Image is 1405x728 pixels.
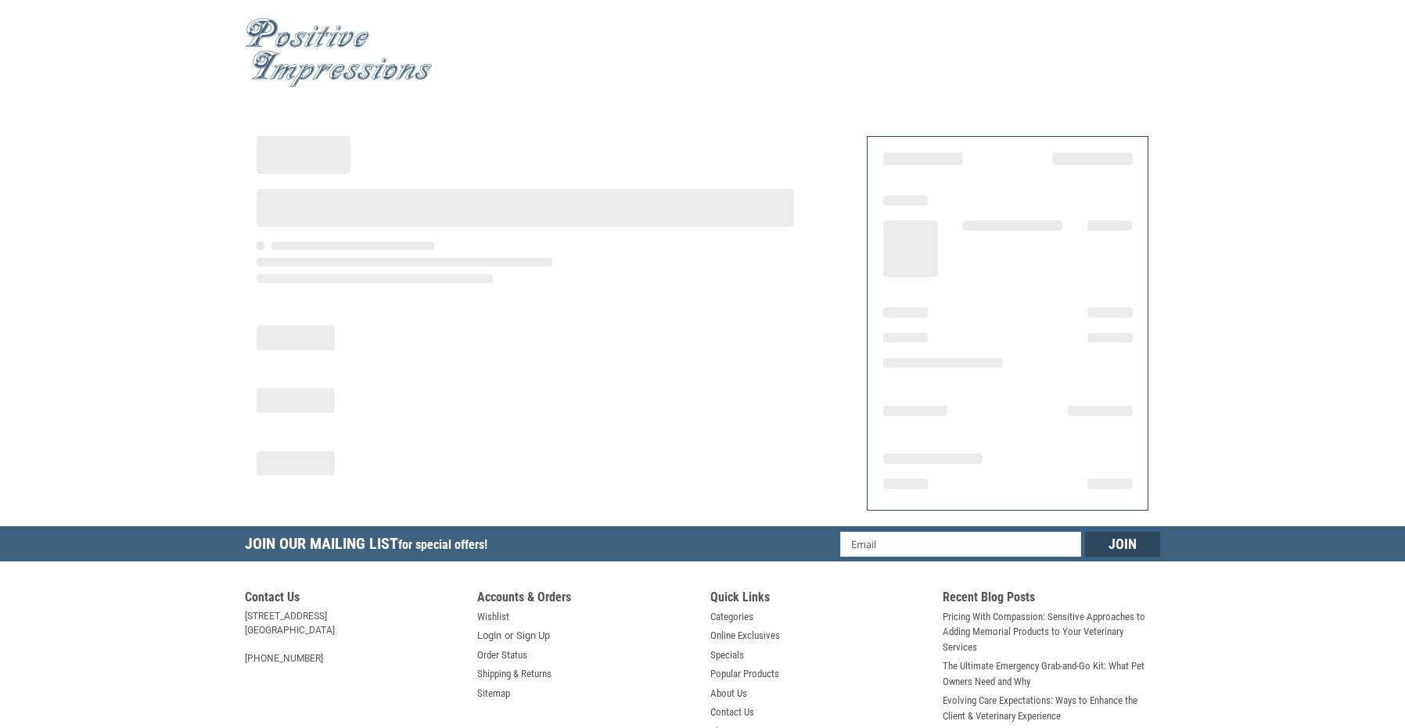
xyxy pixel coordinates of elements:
[477,609,509,625] a: Wishlist
[495,628,523,644] span: or
[943,590,1160,609] h5: Recent Blog Posts
[245,590,462,609] h5: Contact Us
[943,693,1160,723] a: Evolving Care Expectations: Ways to Enhance the Client & Veterinary Experience
[477,628,501,644] a: Login
[245,18,433,88] img: Positive Impressions
[710,590,928,609] h5: Quick Links
[245,526,495,566] h5: Join Our Mailing List
[710,609,753,625] a: Categories
[943,658,1160,689] a: The Ultimate Emergency Grab-and-Go Kit: What Pet Owners Need and Why
[477,686,510,701] a: Sitemap
[477,590,695,609] h5: Accounts & Orders
[245,609,462,665] address: [STREET_ADDRESS] [GEOGRAPHIC_DATA] [PHONE_NUMBER]
[398,537,487,552] span: for special offers!
[710,686,747,701] a: About Us
[516,628,550,644] a: Sign Up
[710,628,780,644] a: Online Exclusives
[710,647,744,663] a: Specials
[477,666,552,682] a: Shipping & Returns
[840,532,1082,557] input: Email
[477,647,527,663] a: Order Status
[943,609,1160,655] a: Pricing With Compassion: Sensitive Approaches to Adding Memorial Products to Your Veterinary Serv...
[710,666,779,682] a: Popular Products
[1085,532,1160,557] input: Join
[710,705,754,720] a: Contact Us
